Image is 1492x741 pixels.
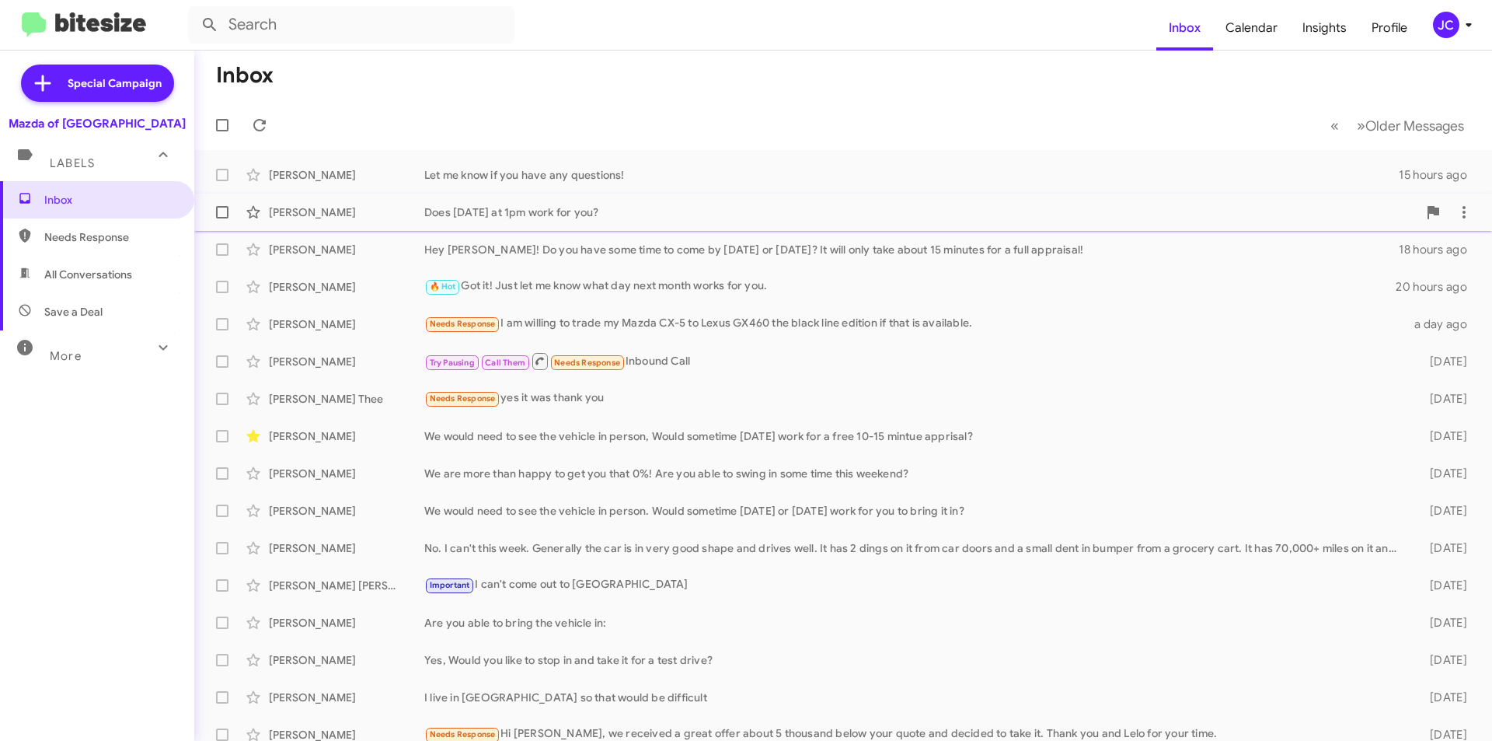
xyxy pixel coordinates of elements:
[269,540,424,556] div: [PERSON_NAME]
[1359,5,1420,51] a: Profile
[424,540,1405,556] div: No. I can't this week. Generally the car is in very good shape and drives well. It has 2 dings on...
[44,304,103,320] span: Save a Deal
[1396,279,1480,295] div: 20 hours ago
[1405,652,1480,668] div: [DATE]
[1156,5,1213,51] a: Inbox
[269,428,424,444] div: [PERSON_NAME]
[50,156,95,170] span: Labels
[424,652,1405,668] div: Yes, Would you like to stop in and take it for a test drive?
[430,358,475,368] span: Try Pausing
[424,242,1399,257] div: Hey [PERSON_NAME]! Do you have some time to come by [DATE] or [DATE]? It will only take about 15 ...
[1347,110,1473,142] button: Next
[424,278,1396,295] div: Got it! Just let me know what day next month works for you.
[44,192,176,208] span: Inbox
[1405,391,1480,407] div: [DATE]
[1420,12,1475,38] button: JC
[424,167,1399,183] div: Let me know if you have any questions!
[1322,110,1473,142] nav: Page navigation example
[21,65,174,102] a: Special Campaign
[424,351,1405,371] div: Inbound Call
[1405,540,1480,556] div: [DATE]
[269,690,424,705] div: [PERSON_NAME]
[269,316,424,332] div: [PERSON_NAME]
[1405,615,1480,631] div: [DATE]
[424,615,1405,631] div: Are you able to bring the vehicle in:
[1405,354,1480,369] div: [DATE]
[1290,5,1359,51] a: Insights
[424,466,1405,481] div: We are more than happy to get you that 0%! Are you able to swing in some time this weekend?
[44,229,176,245] span: Needs Response
[1399,167,1480,183] div: 15 hours ago
[430,729,496,739] span: Needs Response
[68,75,162,91] span: Special Campaign
[269,204,424,220] div: [PERSON_NAME]
[50,349,82,363] span: More
[1357,116,1365,135] span: »
[1365,117,1464,135] span: Older Messages
[269,279,424,295] div: [PERSON_NAME]
[424,390,1405,407] div: yes it was thank you
[424,690,1405,705] div: I live in [GEOGRAPHIC_DATA] so that would be difficult
[430,580,470,590] span: Important
[1330,116,1339,135] span: «
[188,6,514,44] input: Search
[424,204,1417,220] div: Does [DATE] at 1pm work for you?
[269,466,424,481] div: [PERSON_NAME]
[554,358,620,368] span: Needs Response
[1405,466,1480,481] div: [DATE]
[424,315,1405,333] div: I am willing to trade my Mazda CX-5 to Lexus GX460 the black line edition if that is available.
[1405,316,1480,332] div: a day ago
[430,319,496,329] span: Needs Response
[1433,12,1459,38] div: JC
[1405,503,1480,519] div: [DATE]
[269,615,424,631] div: [PERSON_NAME]
[216,63,274,88] h1: Inbox
[430,281,456,292] span: 🔥 Hot
[1405,428,1480,444] div: [DATE]
[424,503,1405,519] div: We would need to see the vehicle in person. Would sometime [DATE] or [DATE] work for you to bring...
[9,116,186,131] div: Mazda of [GEOGRAPHIC_DATA]
[1405,578,1480,593] div: [DATE]
[269,652,424,668] div: [PERSON_NAME]
[44,267,132,282] span: All Conversations
[269,354,424,369] div: [PERSON_NAME]
[430,393,496,404] span: Needs Response
[269,503,424,519] div: [PERSON_NAME]
[424,576,1405,594] div: I can't come out to [GEOGRAPHIC_DATA]
[1405,690,1480,705] div: [DATE]
[1399,242,1480,257] div: 18 hours ago
[269,242,424,257] div: [PERSON_NAME]
[269,391,424,407] div: [PERSON_NAME] Thee
[269,167,424,183] div: [PERSON_NAME]
[485,358,525,368] span: Call Them
[1321,110,1348,142] button: Previous
[1213,5,1290,51] a: Calendar
[424,428,1405,444] div: We would need to see the vehicle in person, Would sometime [DATE] work for a free 10-15 mintue ap...
[269,578,424,593] div: [PERSON_NAME] [PERSON_NAME]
